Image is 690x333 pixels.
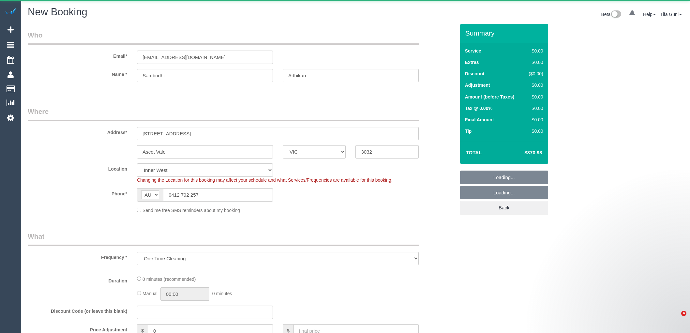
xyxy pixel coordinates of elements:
[526,94,543,100] div: $0.00
[137,145,273,159] input: Suburb*
[283,69,419,82] input: Last Name*
[526,105,543,112] div: $0.00
[23,306,132,314] label: Discount Code (or leave this blank)
[23,51,132,59] label: Email*
[526,70,543,77] div: ($0.00)
[610,10,621,19] img: New interface
[355,145,418,159] input: Post Code*
[23,163,132,172] label: Location
[137,51,273,64] input: Email*
[28,30,419,45] legend: Who
[460,201,548,215] a: Back
[23,188,132,197] label: Phone*
[23,324,132,333] label: Price Adjustment
[23,69,132,78] label: Name *
[465,82,490,88] label: Adjustment
[212,291,232,296] span: 0 minutes
[643,12,656,17] a: Help
[465,29,545,37] h3: Summary
[163,188,273,202] input: Phone*
[28,107,419,121] legend: Where
[526,82,543,88] div: $0.00
[142,291,157,296] span: Manual
[505,150,542,156] h4: $370.98
[601,12,621,17] a: Beta
[23,127,132,136] label: Address*
[660,12,682,17] a: Tifa Guni
[142,277,196,282] span: 0 minutes (recommended)
[526,116,543,123] div: $0.00
[466,150,482,155] strong: Total
[28,232,419,246] legend: What
[465,116,494,123] label: Final Amount
[23,252,132,261] label: Frequency *
[137,177,392,183] span: Changing the Location for this booking may affect your schedule and what Services/Frequencies are...
[465,94,514,100] label: Amount (before Taxes)
[4,7,17,16] img: Automaid Logo
[465,70,485,77] label: Discount
[142,208,240,213] span: Send me free SMS reminders about my booking
[681,311,686,316] span: 4
[465,128,472,134] label: Tip
[465,59,479,66] label: Extras
[526,128,543,134] div: $0.00
[465,48,481,54] label: Service
[28,6,87,18] span: New Booking
[465,105,492,112] label: Tax @ 0.00%
[23,275,132,284] label: Duration
[526,48,543,54] div: $0.00
[137,69,273,82] input: First Name*
[668,311,683,326] iframe: Intercom live chat
[526,59,543,66] div: $0.00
